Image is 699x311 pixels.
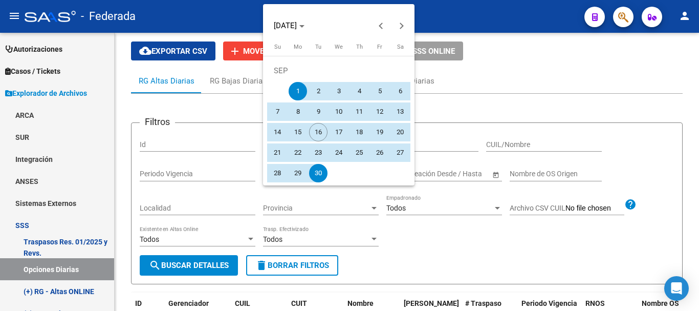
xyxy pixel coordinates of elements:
span: 28 [268,164,287,182]
div: Open Intercom Messenger [664,276,689,301]
span: 29 [289,164,307,182]
span: 10 [330,102,348,121]
button: September 24, 2025 [329,142,349,163]
button: September 23, 2025 [308,142,329,163]
span: 20 [391,123,409,141]
button: September 20, 2025 [390,122,410,142]
button: September 11, 2025 [349,101,369,122]
button: September 19, 2025 [369,122,390,142]
button: September 12, 2025 [369,101,390,122]
button: September 26, 2025 [369,142,390,163]
span: 27 [391,143,409,162]
button: September 10, 2025 [329,101,349,122]
span: 22 [289,143,307,162]
span: 23 [309,143,327,162]
span: 26 [370,143,389,162]
button: September 15, 2025 [288,122,308,142]
span: 12 [370,102,389,121]
button: Next month [391,15,412,36]
span: Fr [377,44,382,50]
span: 15 [289,123,307,141]
span: 3 [330,82,348,100]
button: September 18, 2025 [349,122,369,142]
button: September 27, 2025 [390,142,410,163]
span: We [335,44,343,50]
button: September 6, 2025 [390,81,410,101]
button: September 7, 2025 [267,101,288,122]
button: September 29, 2025 [288,163,308,183]
span: 2 [309,82,327,100]
button: September 3, 2025 [329,81,349,101]
button: September 21, 2025 [267,142,288,163]
button: September 16, 2025 [308,122,329,142]
button: September 4, 2025 [349,81,369,101]
button: Previous month [371,15,391,36]
span: 13 [391,102,409,121]
button: September 30, 2025 [308,163,329,183]
span: 30 [309,164,327,182]
span: Mo [294,44,302,50]
button: September 14, 2025 [267,122,288,142]
span: Th [356,44,363,50]
span: 9 [309,102,327,121]
button: September 17, 2025 [329,122,349,142]
button: September 9, 2025 [308,101,329,122]
span: Tu [315,44,321,50]
button: September 13, 2025 [390,101,410,122]
span: 1 [289,82,307,100]
span: 5 [370,82,389,100]
span: 21 [268,143,287,162]
span: 19 [370,123,389,141]
button: September 28, 2025 [267,163,288,183]
span: 11 [350,102,368,121]
span: 18 [350,123,368,141]
span: 6 [391,82,409,100]
span: 8 [289,102,307,121]
span: 25 [350,143,368,162]
td: SEP [267,60,410,81]
button: September 8, 2025 [288,101,308,122]
span: 16 [309,123,327,141]
span: 4 [350,82,368,100]
span: 7 [268,102,287,121]
span: 17 [330,123,348,141]
span: Su [274,44,281,50]
span: 14 [268,123,287,141]
button: September 1, 2025 [288,81,308,101]
button: Choose month and year [270,16,309,35]
span: Sa [397,44,404,50]
span: [DATE] [274,21,297,30]
span: 24 [330,143,348,162]
button: September 22, 2025 [288,142,308,163]
button: September 5, 2025 [369,81,390,101]
button: September 25, 2025 [349,142,369,163]
button: September 2, 2025 [308,81,329,101]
